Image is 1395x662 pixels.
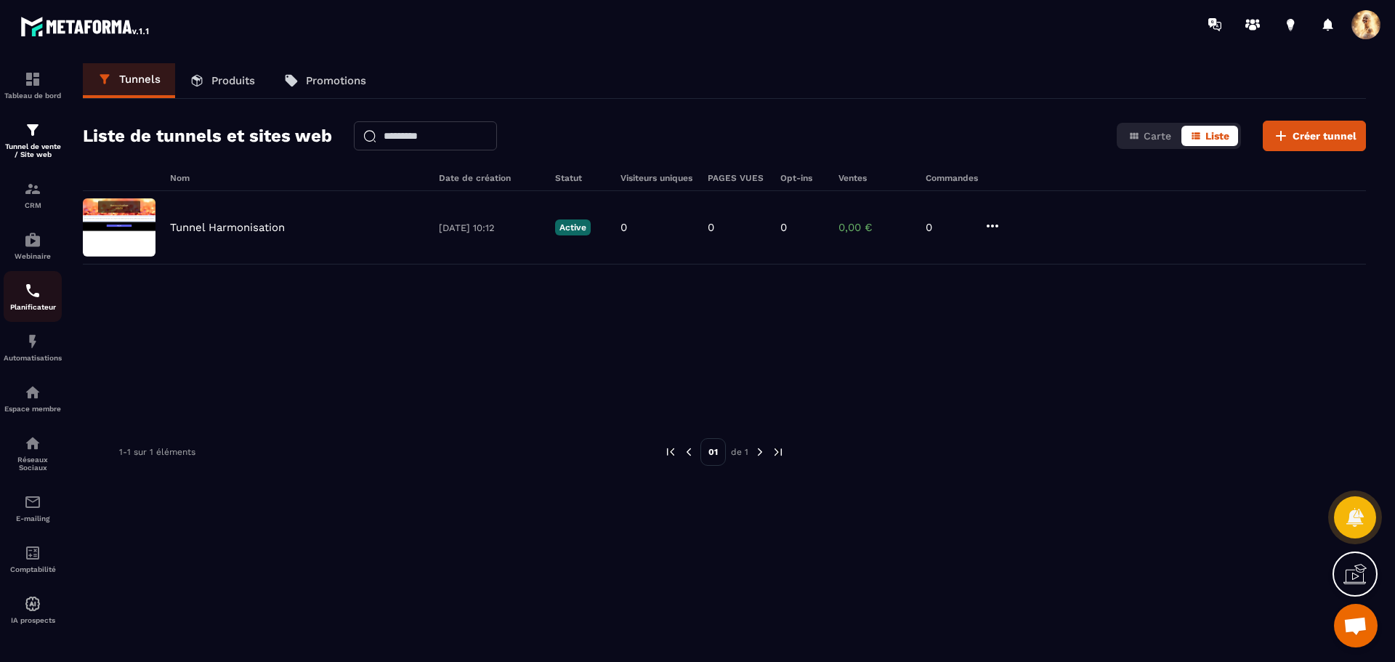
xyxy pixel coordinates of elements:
img: automations [24,333,41,350]
p: 0 [780,221,787,234]
p: Tunnel Harmonisation [170,221,285,234]
p: Webinaire [4,252,62,260]
a: Tunnels [83,63,175,98]
a: automationsautomationsWebinaire [4,220,62,271]
a: schedulerschedulerPlanificateur [4,271,62,322]
p: 0 [620,221,627,234]
img: prev [664,445,677,459]
p: Réseaux Sociaux [4,456,62,472]
p: de 1 [731,446,748,458]
a: automationsautomationsEspace membre [4,373,62,424]
img: email [24,493,41,511]
p: Tableau de bord [4,92,62,100]
h6: Commandes [926,173,978,183]
p: Espace membre [4,405,62,413]
span: Liste [1205,130,1229,142]
a: social-networksocial-networkRéseaux Sociaux [4,424,62,483]
img: automations [24,231,41,249]
h6: Ventes [838,173,911,183]
img: scheduler [24,282,41,299]
img: image [83,198,155,257]
p: Tunnel de vente / Site web [4,142,62,158]
img: accountant [24,544,41,562]
h6: Nom [170,173,424,183]
p: Planificateur [4,303,62,311]
p: Comptabilité [4,565,62,573]
span: Carte [1144,130,1171,142]
p: 0,00 € [838,221,911,234]
p: Promotions [306,74,366,87]
p: E-mailing [4,514,62,522]
img: automations [24,384,41,401]
h2: Liste de tunnels et sites web [83,121,332,150]
button: Liste [1181,126,1238,146]
a: Ouvrir le chat [1334,604,1378,647]
a: formationformationCRM [4,169,62,220]
p: 0 [708,221,714,234]
h6: PAGES VUES [708,173,766,183]
img: next [772,445,785,459]
p: 01 [700,438,726,466]
a: formationformationTunnel de vente / Site web [4,110,62,169]
span: Créer tunnel [1293,129,1356,143]
p: CRM [4,201,62,209]
a: accountantaccountantComptabilité [4,533,62,584]
h6: Date de création [439,173,541,183]
p: Automatisations [4,354,62,362]
a: automationsautomationsAutomatisations [4,322,62,373]
img: prev [682,445,695,459]
img: social-network [24,435,41,452]
p: 0 [926,221,969,234]
img: automations [24,595,41,613]
img: next [753,445,767,459]
h6: Visiteurs uniques [620,173,693,183]
h6: Opt-ins [780,173,824,183]
a: Produits [175,63,270,98]
img: formation [24,121,41,139]
h6: Statut [555,173,606,183]
p: Active [555,219,591,235]
img: logo [20,13,151,39]
p: IA prospects [4,616,62,624]
p: Produits [211,74,255,87]
img: formation [24,70,41,88]
img: formation [24,180,41,198]
p: [DATE] 10:12 [439,222,541,233]
button: Créer tunnel [1263,121,1366,151]
a: formationformationTableau de bord [4,60,62,110]
a: Promotions [270,63,381,98]
p: 1-1 sur 1 éléments [119,447,195,457]
p: Tunnels [119,73,161,86]
button: Carte [1120,126,1180,146]
a: emailemailE-mailing [4,483,62,533]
